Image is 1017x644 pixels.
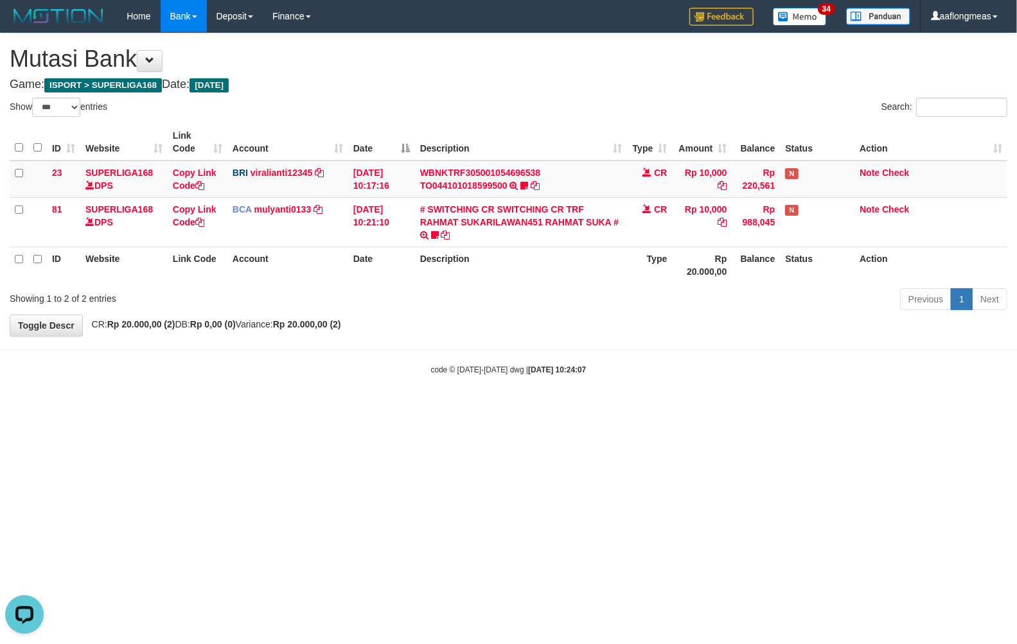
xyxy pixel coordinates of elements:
[420,204,619,227] a: # SWITCHING CR SWITCHING CR TRF RAHMAT SUKARILAWAN451 RAHMAT SUKA #
[254,204,312,214] a: mulyanti0133
[52,168,62,178] span: 23
[732,161,780,198] td: Rp 220,561
[689,8,754,26] img: Feedback.jpg
[227,247,348,283] th: Account
[818,3,835,15] span: 34
[10,78,1007,91] h4: Game: Date:
[528,365,586,374] strong: [DATE] 10:24:07
[10,46,1007,72] h1: Mutasi Bank
[227,124,348,161] th: Account: activate to sort column ascending
[5,5,44,44] button: Open LiveChat chat widget
[10,287,414,305] div: Showing 1 to 2 of 2 entries
[718,180,727,191] a: Copy Rp 10,000 to clipboard
[951,288,973,310] a: 1
[47,124,80,161] th: ID: activate to sort column ascending
[10,6,107,26] img: MOTION_logo.png
[190,78,229,92] span: [DATE]
[732,124,780,161] th: Balance
[173,168,217,191] a: Copy Link Code
[854,247,1007,283] th: Action
[732,247,780,283] th: Balance
[732,197,780,247] td: Rp 988,045
[348,124,415,161] th: Date: activate to sort column descending
[190,319,236,329] strong: Rp 0,00 (0)
[900,288,951,310] a: Previous
[882,168,909,178] a: Check
[44,78,162,92] span: ISPORT > SUPERLIGA168
[854,124,1007,161] th: Action: activate to sort column ascending
[420,168,541,191] a: WBNKTRF305001054696538 TO044101018599500
[654,168,667,178] span: CR
[85,168,153,178] a: SUPERLIGA168
[173,204,217,227] a: Copy Link Code
[233,204,252,214] span: BCA
[415,124,628,161] th: Description: activate to sort column ascending
[672,247,732,283] th: Rp 20.000,00
[80,124,168,161] th: Website: activate to sort column ascending
[85,204,153,214] a: SUPERLIGA168
[415,247,628,283] th: Description
[780,124,854,161] th: Status
[972,288,1007,310] a: Next
[348,247,415,283] th: Date
[431,365,587,374] small: code © [DATE]-[DATE] dwg |
[785,205,798,216] span: Has Note
[85,319,341,329] span: CR: DB: Variance:
[881,98,1007,117] label: Search:
[52,204,62,214] span: 81
[315,168,324,178] a: Copy viralianti12345 to clipboard
[348,161,415,198] td: [DATE] 10:17:16
[627,247,672,283] th: Type
[80,197,168,247] td: DPS
[273,319,341,329] strong: Rp 20.000,00 (2)
[785,168,798,179] span: Has Note
[32,98,80,117] select: Showentries
[846,8,910,25] img: panduan.png
[882,204,909,214] a: Check
[80,247,168,283] th: Website
[672,197,732,247] td: Rp 10,000
[168,247,227,283] th: Link Code
[47,247,80,283] th: ID
[627,124,672,161] th: Type: activate to sort column ascending
[441,230,450,240] a: Copy # SWITCHING CR SWITCHING CR TRF RAHMAT SUKARILAWAN451 RAHMAT SUKA # to clipboard
[168,124,227,161] th: Link Code: activate to sort column ascending
[348,197,415,247] td: [DATE] 10:21:10
[107,319,175,329] strong: Rp 20.000,00 (2)
[718,217,727,227] a: Copy Rp 10,000 to clipboard
[860,168,880,178] a: Note
[860,204,880,214] a: Note
[916,98,1007,117] input: Search:
[531,180,540,191] a: Copy WBNKTRF305001054696538 TO044101018599500 to clipboard
[773,8,827,26] img: Button%20Memo.svg
[251,168,313,178] a: viralianti12345
[10,98,107,117] label: Show entries
[654,204,667,214] span: CR
[10,315,83,336] a: Toggle Descr
[672,161,732,198] td: Rp 10,000
[672,124,732,161] th: Amount: activate to sort column ascending
[314,204,323,214] a: Copy mulyanti0133 to clipboard
[233,168,248,178] span: BRI
[80,161,168,198] td: DPS
[780,247,854,283] th: Status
